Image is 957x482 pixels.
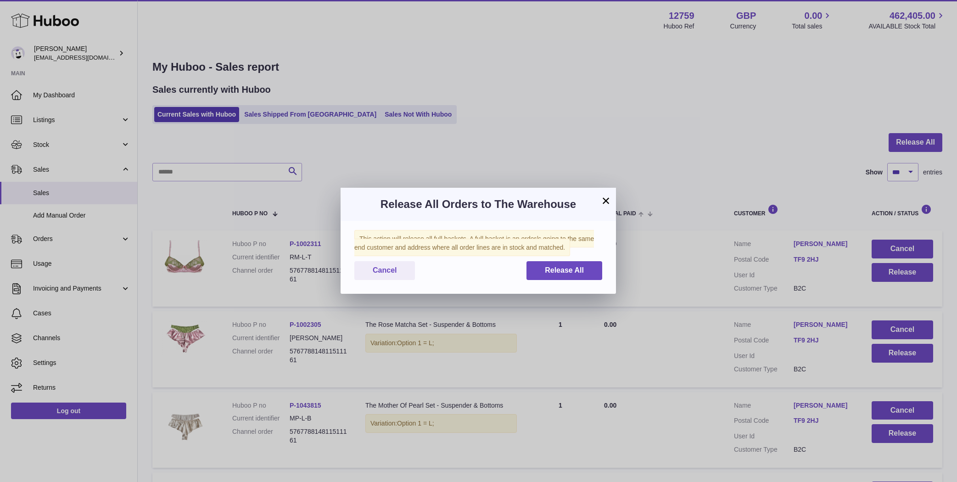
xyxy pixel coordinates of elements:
[545,266,584,274] span: Release All
[354,230,594,256] span: This action will release all full baskets. A full basket is an order/s going to the same end cust...
[354,197,602,212] h3: Release All Orders to The Warehouse
[373,266,397,274] span: Cancel
[354,261,415,280] button: Cancel
[526,261,602,280] button: Release All
[600,195,611,206] button: ×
